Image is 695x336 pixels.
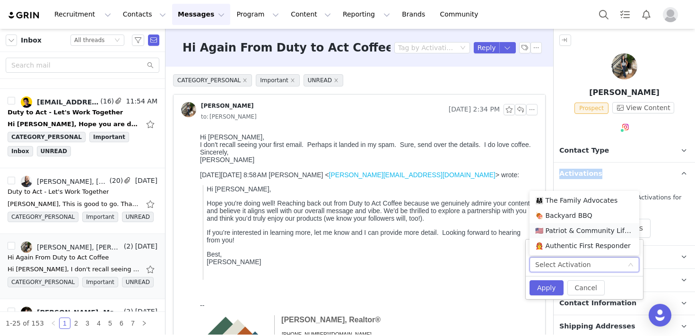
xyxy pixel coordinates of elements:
a: Community [434,4,488,25]
a: [PERSON_NAME], Maddi [21,307,122,318]
span: (2) [122,241,133,251]
span: Inbox [8,146,33,156]
button: Contacts [117,4,172,25]
button: Recruitment [49,4,117,25]
div: [PERSON_NAME], Maddi [37,309,122,316]
a: Brands [396,4,434,25]
img: 4f5d6d14-517c-44e6-a20c-33363beff098--s.jpg [21,241,32,253]
span: [DATE] 2:34 PM [449,104,500,115]
li: 6 [116,318,127,329]
span: Contact Information [559,298,636,309]
a: Tasks [615,4,635,25]
li: Previous Page [48,318,59,329]
div: Select Activation [535,258,591,272]
img: instagram.svg [622,123,629,131]
div: [PERSON_NAME] [4,26,338,34]
span: UNREAD [304,74,343,86]
a: 3 [82,318,93,328]
span: Important [82,277,118,287]
i: icon: left [51,320,56,326]
button: Reporting [337,4,396,25]
i: icon: down [628,262,634,268]
div: Hi Alex, I don't recall seeing your first email. Perhaps it landed in my spam. Sure, send over th... [8,265,140,274]
span: UNREAD [122,212,154,222]
div: Duty to Act - Let's Work Together [8,187,109,197]
div: Alex, This is good to go. Thanks & Regards, Austin “OfficerGlick” Glickman OfficerGlickOfficial@G... [8,199,140,209]
img: __tpx__ [4,250,5,251]
img: 123687be-b825-4f46-89f1-ba4e2a24dc63--s.jpg [21,176,32,187]
li: 🍖 Backyard BBQ [530,208,639,223]
span: Important [82,212,118,222]
img: placeholder-profile.jpg [663,7,678,22]
i: icon: close [290,78,295,83]
a: [PERSON_NAME], [PERSON_NAME], [PERSON_NAME] [21,176,107,187]
span: Inbox [21,35,42,45]
div: [EMAIL_ADDRESS][DOMAIN_NAME], [PERSON_NAME], [PERSON_NAME], [PERSON_NAME], [PERSON_NAME] I Yummy ... [37,98,98,106]
a: [PERSON_NAME][EMAIL_ADDRESS][DOMAIN_NAME] [133,42,299,49]
button: View Content [612,102,674,113]
p: [PERSON_NAME] [554,87,695,98]
i: icon: close [243,78,247,83]
button: Reply [474,42,500,53]
span: CATEGORY_PERSONAL [8,277,78,287]
a: 2 [71,318,81,328]
div: All threads [74,35,104,45]
span: Shipping Addresses [559,321,635,332]
button: Cancel [567,280,605,295]
i: icon: search [147,62,154,69]
span: Send Email [148,34,159,46]
a: [PHONE_NUMBER] [86,202,132,207]
button: Content [285,4,337,25]
span: Important [89,132,129,142]
div: Tag by Activation [398,43,454,52]
input: Search mail [6,58,159,73]
li: 4 [93,318,104,329]
a: 4 [94,318,104,328]
span: Important [256,74,300,86]
button: Program [231,4,285,25]
img: Brittney Williams [611,53,637,79]
span: CATEGORY_PERSONAL [8,212,78,222]
li: 🧑‍🚒 Authentic First Responder [530,238,639,253]
a: grin logo [8,11,41,20]
div: [PERSON_NAME] [201,102,254,110]
span: UNREAD [122,277,154,287]
li: 1 [59,318,70,329]
img: photo [5,186,71,229]
span: (2) [122,307,133,317]
a: [PERSON_NAME] [181,102,254,117]
a: 1 [60,318,70,328]
span: [PERSON_NAME], Realtor® [85,186,184,194]
span: CATEGORY_PERSONAL [173,74,252,86]
span: UNREAD [37,146,71,156]
h3: Hi Again From Duty to Act Coffee [182,39,393,56]
span: (16) [98,96,114,106]
a: [EMAIL_ADDRESS][DOMAIN_NAME], [PERSON_NAME], [PERSON_NAME], [PERSON_NAME], [PERSON_NAME] I Yummy ... [21,96,98,108]
a: [DOMAIN_NAME] [134,202,175,207]
button: Notifications [636,4,657,25]
img: 5bff0dbd-42e6-4166-9f4e-1f18e4ebe429.jpg [21,96,32,108]
li: Next Page [139,318,150,329]
img: instagram [101,238,112,249]
span: Activations [559,169,602,179]
a: [STREET_ADDRESS] [86,224,137,230]
div: [PERSON_NAME] [DATE] 2:34 PMto:[PERSON_NAME] [174,95,545,129]
li: 7 [127,318,139,329]
li: 🇺🇸 Patriot & Community Lifestyle [530,223,639,238]
p: Best, [PERSON_NAME] [10,121,338,136]
div: Open Intercom Messenger [649,304,671,327]
span: (20) [107,176,123,186]
img: 4f5d6d14-517c-44e6-a20c-33363beff098--s.jpg [181,102,196,117]
p: If you’re interested in learning more, let me know and I can provide more detail. Looking forward... [10,99,338,114]
li: 5 [104,318,116,329]
button: Apply [530,280,564,295]
i: icon: close [334,78,339,83]
a: [PERSON_NAME][EMAIL_ADDRESS][DOMAIN_NAME] [86,213,217,219]
div: Hi [PERSON_NAME], [4,4,338,34]
img: 96b9f64a-e7f0-4f46-958d-6a1e7f16dc25.jpg [21,307,32,318]
i: icon: right [141,320,147,326]
button: Messages [172,4,230,25]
